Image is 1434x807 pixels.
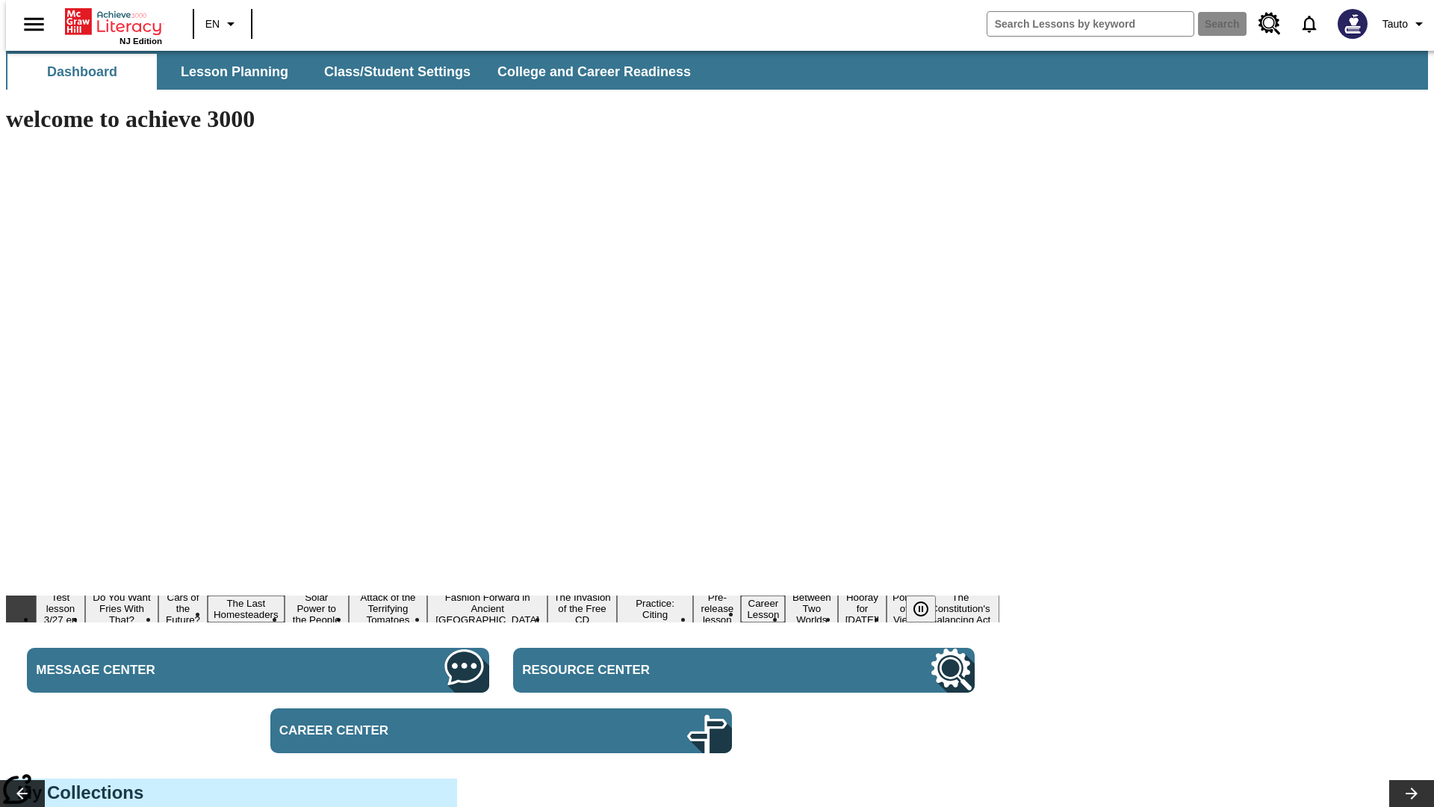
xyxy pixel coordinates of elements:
button: Dashboard [7,54,157,90]
span: Tauto [1382,16,1408,32]
span: Career Center [279,723,560,738]
button: Class/Student Settings [312,54,482,90]
h3: My Collections [17,782,446,803]
button: Lesson carousel, Next [1389,780,1434,807]
button: Lesson Planning [160,54,309,90]
span: Resource Center [522,663,803,678]
h1: welcome to achieve 3000 [6,105,999,133]
button: Slide 11 Career Lesson [741,596,785,622]
button: Slide 3 Cars of the Future? [158,590,208,628]
button: Slide 12 Between Two Worlds [785,590,838,628]
div: SubNavbar [6,54,704,90]
button: Slide 13 Hooray for Constitution Day! [838,590,886,628]
button: Profile/Settings [1376,10,1434,37]
a: Home [65,7,162,37]
input: search field [987,12,1194,36]
button: Slide 1 Test lesson 3/27 en [36,590,85,628]
button: Slide 15 The Constitution's Balancing Act [922,590,999,628]
img: Avatar [1338,9,1368,39]
button: Slide 6 Attack of the Terrifying Tomatoes [349,590,427,628]
a: Message Center [27,648,488,693]
button: Slide 14 Point of View [887,590,922,628]
div: Home [65,5,162,46]
div: Pause [906,596,951,622]
button: Slide 9 Mixed Practice: Citing Evidence [617,584,694,634]
span: NJ Edition [119,37,162,46]
button: College and Career Readiness [485,54,703,90]
button: Slide 5 Solar Power to the People [285,590,349,628]
a: Resource Center, Will open in new tab [513,648,975,693]
div: SubNavbar [6,51,1428,90]
span: EN [205,16,220,32]
button: Slide 7 Fashion Forward in Ancient Rome [427,590,547,628]
button: Language: EN, Select a language [199,10,246,37]
a: Career Center [270,708,732,753]
button: Pause [906,596,936,622]
button: Slide 8 The Invasion of the Free CD [547,590,616,628]
button: Slide 4 The Last Homesteaders [208,596,285,622]
span: Message Center [36,663,317,678]
a: Notifications [1290,4,1329,43]
a: Resource Center, Will open in new tab [1250,4,1290,44]
button: Slide 2 Do You Want Fries With That? [85,590,158,628]
button: Open side menu [12,2,56,46]
button: Select a new avatar [1329,4,1376,43]
button: Slide 10 Pre-release lesson [693,590,741,628]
